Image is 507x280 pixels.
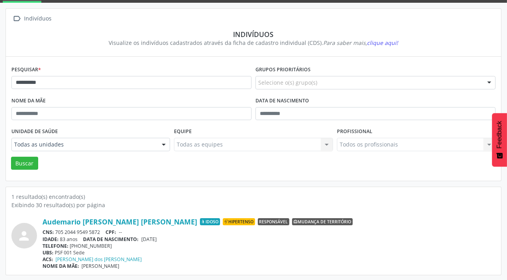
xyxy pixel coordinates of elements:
label: Profissional [337,126,372,138]
div: [PHONE_NUMBER] [43,243,496,249]
button: Feedback - Mostrar pesquisa [492,113,507,167]
button: Buscar [11,157,38,170]
div: 83 anos [43,236,496,243]
i: person [17,229,31,243]
span: Hipertenso [223,218,255,225]
span: Todas as unidades [14,141,154,148]
span: Mudança de território [292,218,353,225]
span: NOME DA MÃE: [43,263,79,269]
span: Idoso [200,218,220,225]
i:  [11,13,23,24]
label: Data de nascimento [255,95,309,107]
div: PSF 001 Sede [43,249,496,256]
label: Equipe [174,126,192,138]
div: Exibindo 30 resultado(s) por página [11,201,496,209]
span: Feedback [496,121,503,148]
i: Para saber mais, [324,39,398,46]
span: [DATE] [141,236,157,243]
span: CNS: [43,229,54,235]
label: Unidade de saúde [11,126,58,138]
span: Responsável [258,218,289,225]
span: CPF: [106,229,117,235]
span: DATA DE NASCIMENTO: [83,236,139,243]
a:  Indivíduos [11,13,53,24]
div: 1 resultado(s) encontrado(s) [11,193,496,201]
div: 705 2044 9549 5872 [43,229,496,235]
div: Indivíduos [23,13,53,24]
span: UBS: [43,249,54,256]
span: ACS: [43,256,53,263]
span: TELEFONE: [43,243,68,249]
label: Grupos prioritários [255,64,311,76]
a: Audemario [PERSON_NAME] [PERSON_NAME] [43,217,197,226]
span: clique aqui! [367,39,398,46]
label: Nome da mãe [11,95,46,107]
span: -- [119,229,122,235]
span: [PERSON_NAME] [82,263,120,269]
a: [PERSON_NAME] dos [PERSON_NAME] [56,256,142,263]
label: Pesquisar [11,64,41,76]
span: IDADE: [43,236,59,243]
div: Visualize os indivíduos cadastrados através da ficha de cadastro individual (CDS). [17,39,490,47]
div: Indivíduos [17,30,490,39]
span: Selecione o(s) grupo(s) [258,78,317,87]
